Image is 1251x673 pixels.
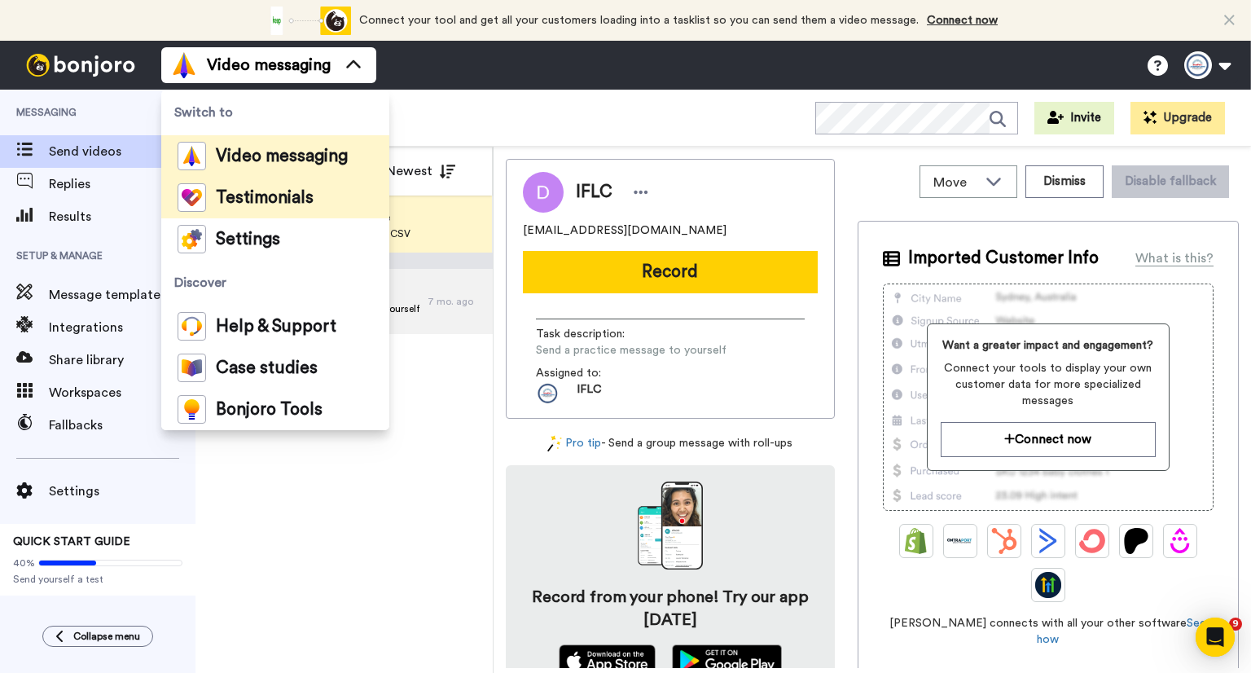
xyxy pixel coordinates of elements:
span: Want a greater impact and engagement? [941,337,1156,354]
span: Settings [49,482,195,501]
button: Invite [1034,102,1114,134]
span: Send a practice message to yourself [536,342,726,358]
span: Assigned to: [536,365,650,381]
img: download [638,482,703,570]
span: 40% [13,556,35,570]
img: GoHighLevel [1035,572,1061,598]
span: Connect your tool and get all your customers loading into a tasklist so you can send them a video... [359,15,919,26]
span: Collapse menu [73,630,140,643]
span: IFLC [576,180,612,205]
span: Connect your tools to display your own customer data for more specialized messages [941,360,1156,409]
span: Share library [49,350,195,370]
span: Video messaging [207,54,331,77]
span: Bonjoro Tools [216,402,323,418]
span: Case studies [216,360,318,376]
a: Video messaging [161,135,389,177]
img: bj-logo-header-white.svg [20,54,142,77]
a: Case studies [161,347,389,389]
img: help-and-support-colored.svg [178,312,206,341]
span: Send videos [49,142,165,161]
button: Record [523,251,818,293]
span: Discover [161,260,389,306]
img: vm-color.svg [178,142,206,170]
img: Hubspot [991,528,1017,554]
img: Drip [1167,528,1193,554]
button: Connect now [941,422,1156,457]
span: Help & Support [216,319,336,335]
button: Collapse menu [42,626,153,647]
span: Message template [49,285,165,305]
a: Settings [161,218,389,260]
span: Task description : [536,326,650,342]
button: Dismiss [1025,165,1104,198]
h4: Record from your phone! Try our app [DATE] [522,586,819,631]
span: Testimonials [216,190,314,206]
div: Open Intercom Messenger [1196,618,1235,657]
a: Pro tip [547,435,601,452]
img: magic-wand.svg [547,435,562,452]
span: [EMAIL_ADDRESS][DOMAIN_NAME] [523,222,726,239]
span: Replies [49,174,195,194]
img: Patreon [1123,528,1149,554]
img: Ontraport [947,528,973,554]
span: Send yourself a test [13,573,182,586]
img: tm-color.svg [178,183,206,212]
img: settings-colored.svg [178,225,206,253]
a: Connect now [927,15,998,26]
img: b9ae0ac3-2534-4ffe-a186-6e3485566128-1736801392.jpg [536,381,560,406]
span: Results [49,207,195,227]
img: ConvertKit [1079,528,1105,554]
span: Switch to [161,90,389,135]
a: Testimonials [161,177,389,218]
span: Integrations [49,318,165,337]
img: Shopify [903,528,929,554]
div: - Send a group message with roll-ups [506,435,835,452]
span: Workspaces [49,383,195,402]
span: Video messaging [216,148,348,165]
button: Disable fallback [1112,165,1229,198]
span: 9 [1229,618,1242,631]
img: vm-color.svg [171,52,197,78]
span: Imported Customer Info [908,246,1099,271]
span: [PERSON_NAME] connects with all your other software [883,615,1214,648]
span: Move [933,173,977,192]
a: Bonjoro Tools [161,389,389,430]
img: ActiveCampaign [1035,528,1061,554]
span: IFLC [577,381,602,406]
div: animation [261,7,351,35]
img: bj-tools-colored.svg [178,395,206,424]
button: Newest [374,155,467,187]
img: Image of IFLC [523,172,564,213]
span: Settings [216,231,280,248]
a: Help & Support [161,306,389,347]
div: 7 mo. ago [428,295,485,308]
span: Fallbacks [49,416,195,435]
button: Upgrade [1130,102,1225,134]
span: QUICK START GUIDE [13,536,130,548]
div: What is this? [1135,249,1214,268]
img: case-study-colored.svg [178,354,206,382]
